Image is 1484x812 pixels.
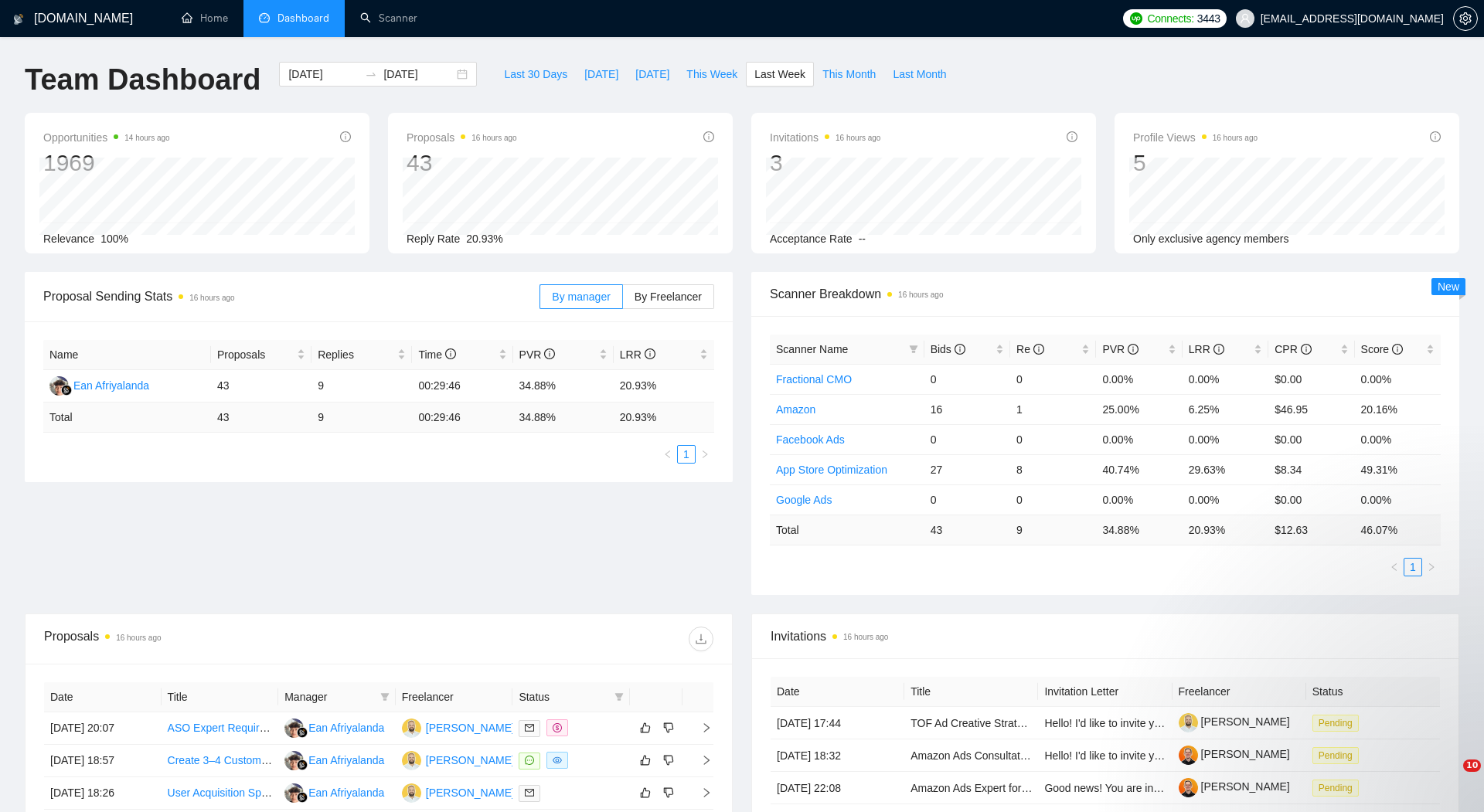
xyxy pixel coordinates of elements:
span: 20.93% [466,233,502,245]
td: 25.00% [1096,394,1182,424]
td: [DATE] 18:32 [771,739,904,772]
span: info-circle [955,344,965,355]
span: Bids [931,343,965,355]
time: 16 hours ago [898,290,943,299]
span: right [689,755,712,766]
span: PVR [519,348,556,361]
button: like [636,719,655,737]
img: D [402,751,421,770]
td: 9 [311,370,412,403]
span: PVR [1102,343,1139,355]
td: 34.88 % [513,403,614,433]
span: Score [1361,343,1403,355]
td: 0.00% [1096,424,1182,454]
span: to [365,68,377,80]
th: Date [44,682,162,712]
span: info-circle [1067,131,1077,142]
div: 3 [770,148,880,178]
td: 0 [924,484,1010,515]
td: 29.63% [1183,454,1268,484]
td: Total [43,403,211,433]
a: [PERSON_NAME] [1179,748,1290,760]
span: Only exclusive agency members [1133,233,1289,245]
div: [PERSON_NAME] [426,719,515,736]
a: 1 [678,446,695,463]
span: -- [859,233,866,245]
td: 34.88 % [1096,515,1182,545]
span: like [640,722,651,734]
button: This Month [814,62,884,87]
a: Google Ads [776,494,832,506]
li: Next Page [696,445,714,464]
span: Dashboard [277,12,329,25]
span: filter [909,345,918,354]
th: Invitation Letter [1038,677,1172,707]
span: dashboard [259,12,270,23]
span: right [1427,562,1436,572]
span: info-circle [645,348,655,359]
td: 0.00% [1183,484,1268,515]
th: Date [771,677,904,707]
img: gigradar-bm.png [297,759,308,770]
button: dislike [659,751,678,770]
a: Fractional CMO [776,373,852,386]
td: Total [770,515,924,545]
span: Relevance [43,233,94,245]
a: homeHome [182,12,228,25]
button: [DATE] [627,62,678,87]
span: dislike [663,754,674,766]
li: Next Page [1422,558,1441,576]
a: EAEan Afriyalanda [284,753,384,766]
a: TOF Ad Creative Strategist – Tier A Only (Cold Traffic, Meta & Google) [910,717,1247,729]
button: left [1385,558,1404,576]
button: left [659,445,677,464]
a: Amazon Ads Consultation [910,749,1034,762]
span: eye [553,756,562,765]
li: Previous Page [659,445,677,464]
a: Pending [1312,781,1365,793]
span: download [689,633,713,645]
span: info-circle [1128,344,1139,355]
td: 46.07 % [1355,515,1441,545]
button: [DATE] [576,62,627,87]
td: 9 [311,403,412,433]
button: Last 30 Days [495,62,576,87]
td: User Acquisition Specialist with ASO Expertise Needed for Mobile App Launch [162,777,279,810]
span: message [525,756,534,765]
span: dislike [663,787,674,799]
button: download [689,627,713,651]
td: 43 [211,370,311,403]
th: Manager [278,682,396,712]
td: [DATE] 18:57 [44,745,162,777]
span: info-circle [340,131,351,142]
span: filter [614,692,624,702]
a: Amazon [776,403,815,416]
span: LRR [620,348,655,361]
button: dislike [659,783,678,802]
td: [DATE] 20:07 [44,712,162,745]
td: 00:29:46 [412,370,512,403]
span: By manager [552,290,610,303]
td: 00:29:46 [412,403,512,433]
a: setting [1453,12,1478,25]
span: 100% [100,233,128,245]
span: dollar [553,723,562,732]
div: [PERSON_NAME] [426,752,515,769]
li: 1 [1404,558,1422,576]
a: searchScanner [360,12,417,25]
td: 0 [924,364,1010,394]
span: dislike [663,722,674,734]
span: By Freelancer [635,290,702,303]
a: User Acquisition Specialist with ASO Expertise Needed for Mobile App Launch [168,787,542,799]
a: App Store Optimization [776,464,887,476]
span: left [1390,562,1399,572]
a: EAEan Afriyalanda [284,786,384,798]
td: $8.34 [1268,454,1354,484]
div: Ean Afriyalanda [73,377,149,394]
a: ASO Expert Required to Boost App Visibility & Downloads [168,722,444,734]
a: 1 [1404,559,1421,576]
img: D [402,783,421,803]
button: setting [1453,6,1478,31]
th: Freelancer [1173,677,1306,707]
time: 16 hours ago [116,634,161,642]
